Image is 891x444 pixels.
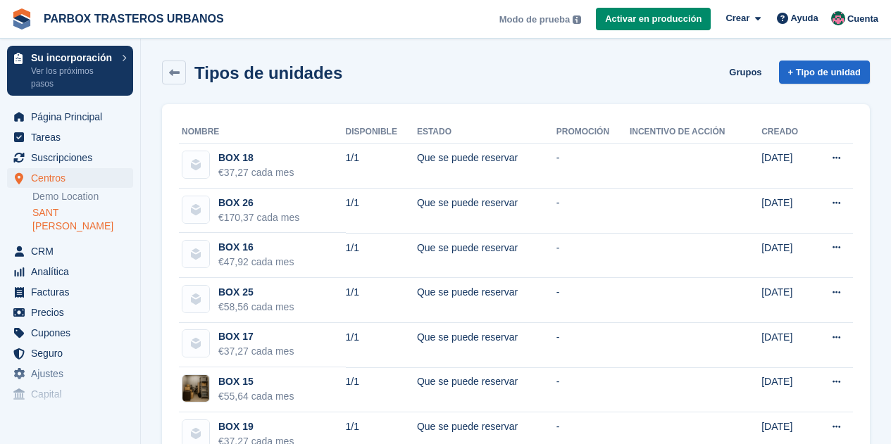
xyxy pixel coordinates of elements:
[182,375,209,402] img: ChatGPT%20Image%2013%20ago%202025,%2012_39_10.png
[218,329,294,344] div: BOX 17
[556,367,630,412] td: -
[32,206,133,233] a: SANT [PERSON_NAME]
[7,107,133,127] a: menu
[182,286,209,312] img: blank-unit-type-icon-ffbac7b88ba66c5e286b0e438baccc4b9c83835d4c34f86887a83fc20ec27e7b.svg
[218,300,294,315] div: €58,56 cada mes
[218,210,299,225] div: €170,37 cada mes
[182,241,209,267] img: blank-unit-type-icon-ffbac7b88ba66c5e286b0e438baccc4b9c83835d4c34f86887a83fc20ec27e7b.svg
[11,8,32,30] img: stora-icon-8386f47178a22dfd0bd8f6a31ec36ba5ce8667c1dd55bd0f319d3a0aa187defe.svg
[417,278,556,323] td: Que se puede reservar
[346,121,417,144] th: Disponible
[218,255,294,269] div: €47,92 cada mes
[218,196,299,210] div: BOX 26
[218,374,294,389] div: BOX 15
[31,65,115,90] p: Ver los próximos pasos
[7,241,133,261] a: menu
[346,233,417,278] td: 1/1
[761,233,812,278] td: [DATE]
[761,144,812,189] td: [DATE]
[179,121,346,144] th: Nombre
[417,323,556,368] td: Que se puede reservar
[182,196,209,223] img: blank-unit-type-icon-ffbac7b88ba66c5e286b0e438baccc4b9c83835d4c34f86887a83fc20ec27e7b.svg
[7,168,133,188] a: menu
[573,15,581,24] img: icon-info-grey-7440780725fd019a000dd9b08b2336e03edf1995a4989e88bcd33f0948082b44.svg
[31,53,115,63] p: Su incorporación
[38,7,230,30] a: PARBOX TRASTEROS URBANOS
[417,189,556,234] td: Que se puede reservar
[218,165,294,180] div: €37,27 cada mes
[556,121,630,144] th: Promoción
[779,61,870,84] a: + Tipo de unidad
[346,367,417,412] td: 1/1
[346,189,417,234] td: 1/1
[218,151,294,165] div: BOX 18
[31,282,116,302] span: Facturas
[218,419,294,434] div: BOX 19
[417,367,556,412] td: Que se puede reservar
[791,11,818,25] span: Ayuda
[761,189,812,234] td: [DATE]
[630,121,761,144] th: Incentivo de acción
[218,389,294,404] div: €55,64 cada mes
[725,11,749,25] span: Crear
[7,323,133,343] a: menu
[31,323,116,343] span: Cupones
[346,144,417,189] td: 1/1
[218,240,294,255] div: BOX 16
[31,127,116,147] span: Tareas
[7,127,133,147] a: menu
[7,46,133,96] a: Su incorporación Ver los próximos pasos
[761,367,812,412] td: [DATE]
[7,343,133,363] a: menu
[32,190,133,203] a: Demo Location
[31,241,116,261] span: CRM
[556,189,630,234] td: -
[605,12,702,26] span: Activar en producción
[7,303,133,322] a: menu
[761,278,812,323] td: [DATE]
[596,8,711,31] a: Activar en producción
[556,278,630,323] td: -
[218,344,294,359] div: €37,27 cada mes
[346,323,417,368] td: 1/1
[346,278,417,323] td: 1/1
[31,384,116,404] span: Capital
[723,61,767,84] a: Grupos
[556,233,630,278] td: -
[31,107,116,127] span: Página Principal
[31,262,116,281] span: Analítica
[7,364,133,383] a: menu
[831,11,845,25] img: Jose Manuel
[31,303,116,322] span: Precios
[7,262,133,281] a: menu
[31,148,116,167] span: Suscripciones
[761,121,812,144] th: Creado
[194,63,342,82] h2: Tipos de unidades
[847,12,878,26] span: Cuenta
[417,121,556,144] th: Estado
[556,323,630,368] td: -
[417,144,556,189] td: Que se puede reservar
[7,384,133,404] a: menu
[761,323,812,368] td: [DATE]
[7,282,133,302] a: menu
[182,330,209,357] img: blank-unit-type-icon-ffbac7b88ba66c5e286b0e438baccc4b9c83835d4c34f86887a83fc20ec27e7b.svg
[31,168,116,188] span: Centros
[218,285,294,300] div: BOX 25
[556,144,630,189] td: -
[7,148,133,167] a: menu
[499,13,570,27] span: Modo de prueba
[417,233,556,278] td: Que se puede reservar
[31,343,116,363] span: Seguro
[31,364,116,383] span: Ajustes
[182,151,209,178] img: blank-unit-type-icon-ffbac7b88ba66c5e286b0e438baccc4b9c83835d4c34f86887a83fc20ec27e7b.svg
